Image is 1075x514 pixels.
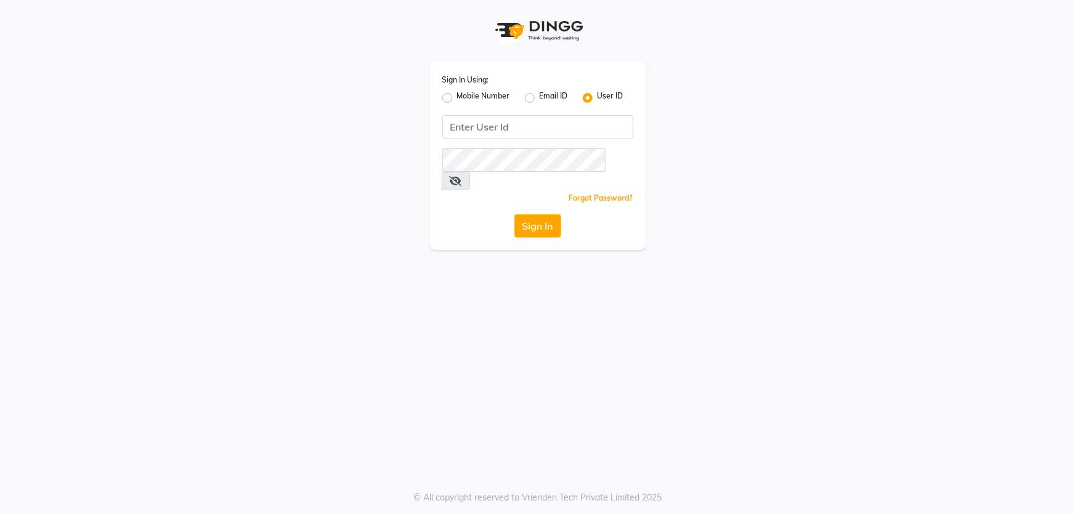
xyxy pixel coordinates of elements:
[540,90,568,105] label: Email ID
[442,74,489,86] label: Sign In Using:
[457,90,510,105] label: Mobile Number
[442,148,606,172] input: Username
[569,193,633,203] a: Forgot Password?
[442,115,633,139] input: Username
[489,12,587,49] img: logo1.svg
[514,214,561,238] button: Sign In
[598,90,623,105] label: User ID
